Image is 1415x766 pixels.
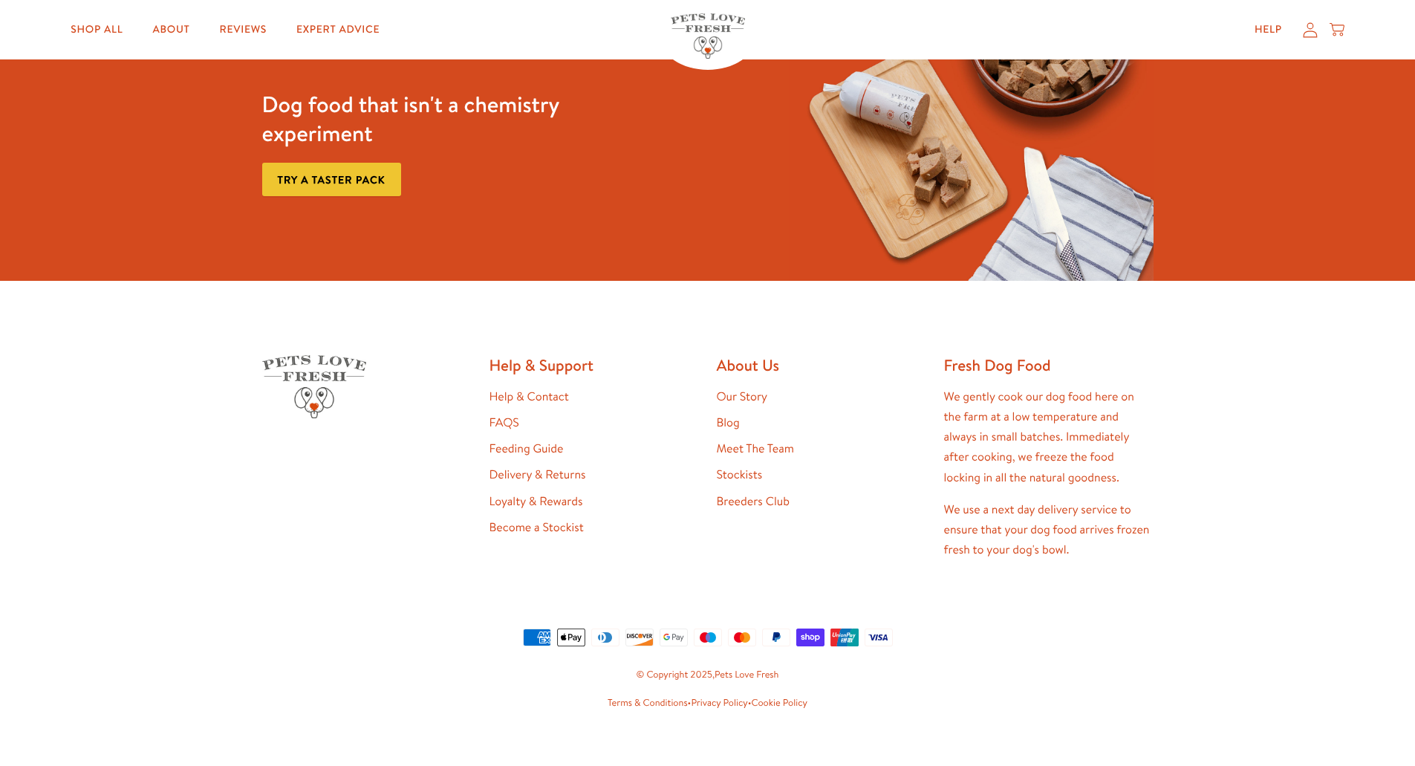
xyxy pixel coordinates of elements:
a: Reviews [208,15,279,45]
a: Cookie Policy [752,696,807,710]
p: We gently cook our dog food here on the farm at a low temperature and always in small batches. Im... [944,387,1154,488]
small: © Copyright 2025, [262,667,1154,684]
a: Pets Love Fresh [715,668,778,681]
a: Meet The Team [717,441,794,457]
img: Pets Love Fresh [671,13,745,59]
h3: Dog food that isn't a chemistry experiment [262,90,627,148]
a: Terms & Conditions [608,696,688,710]
a: Expert Advice [284,15,391,45]
a: Breeders Club [717,493,790,510]
a: Help [1243,15,1294,45]
a: Stockists [717,467,763,483]
a: Our Story [717,389,768,405]
img: Pets Love Fresh [262,355,366,418]
a: FAQS [489,415,519,431]
a: Feeding Guide [489,441,564,457]
a: About [140,15,201,45]
a: Privacy Policy [691,696,747,710]
img: Fussy [789,6,1154,281]
a: Try a taster pack [262,163,401,196]
a: Blog [717,415,740,431]
a: Delivery & Returns [489,467,586,483]
small: • • [262,695,1154,712]
p: We use a next day delivery service to ensure that your dog food arrives frozen fresh to your dog'... [944,500,1154,561]
a: Help & Contact [489,389,569,405]
h2: Help & Support [489,355,699,375]
h2: About Us [717,355,926,375]
h2: Fresh Dog Food [944,355,1154,375]
a: Loyalty & Rewards [489,493,583,510]
a: Become a Stockist [489,519,584,536]
a: Shop All [59,15,134,45]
